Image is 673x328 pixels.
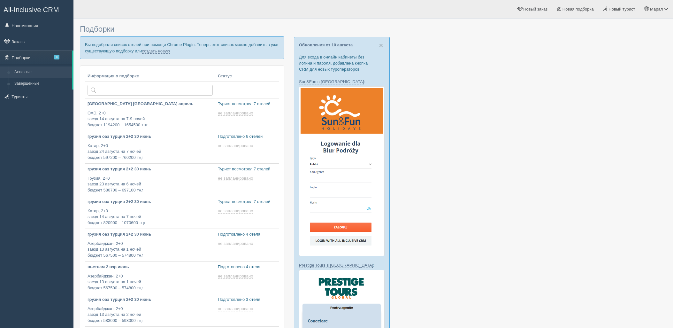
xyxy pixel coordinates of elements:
a: грузия оаэ турция 2+2 30 июнь Азербайджан, 2+0заезд 13 августа на 1 ночейбюджет 567500 – 574800 тңг [85,229,215,261]
a: создать новую [142,49,170,54]
span: 8 [54,55,59,59]
p: Вы подобрали список отелей при помощи Chrome Plugin. Теперь этот список можно добавить в уже суще... [80,36,284,59]
span: All-Inclusive CRM [4,6,59,14]
span: не запланировано [218,176,253,181]
a: не запланировано [218,208,254,214]
p: Азербайджан, 2+0 заезд 13 августа на 2 ночей бюджет 583000 – 598000 тңг [88,306,213,324]
p: грузия оаэ турция 2+2 30 июнь [88,134,213,140]
span: Новый заказ [523,7,547,12]
span: не запланировано [218,208,253,214]
p: ОАЭ, 2+0 заезд 14 августа на 7-9 ночей бюджет 1194200 – 1654500 тңг [88,110,213,128]
p: Турист посмотрел 7 отелей [218,101,277,107]
p: Подготовлено 6 отелей [218,134,277,140]
p: Турист посмотрел 7 отелей [218,199,277,205]
button: Close [379,42,383,49]
a: грузия оаэ турция 2+2 30 июнь Азербайджан, 2+0заезд 13 августа на 2 ночейбюджет 583000 – 598000 тңг [85,294,215,326]
a: не запланировано [218,111,254,116]
p: Азербайджан, 2+0 заезд 13 августа на 1 ночей бюджет 567500 – 574800 тңг [88,241,213,259]
a: All-Inclusive CRM [0,0,73,18]
a: грузия оаэ турция 2+2 30 июнь Грузия, 2+0заезд 23 августа на 6 ночейбюджет 580700 – 697100 тңг [85,164,215,196]
span: Марал [650,7,663,12]
a: Sun&Fun в [GEOGRAPHIC_DATA] [299,79,364,84]
p: : [299,79,385,85]
p: [GEOGRAPHIC_DATA] [GEOGRAPHIC_DATA] апрель [88,101,213,107]
span: не запланировано [218,111,253,116]
span: Новый турист [608,7,635,12]
a: не запланировано [218,176,254,181]
p: Подготовлено 4 отеля [218,264,277,270]
img: sun-fun-%D0%BB%D0%BE%D0%B3%D1%96%D0%BD-%D1%87%D0%B5%D1%80%D0%B5%D0%B7-%D1%81%D1%80%D0%BC-%D0%B4%D... [299,86,385,256]
a: Обновления от 10 августа [299,43,353,47]
p: Грузия, 2+0 заезд 23 августа на 6 ночей бюджет 580700 – 697100 тңг [88,176,213,193]
a: грузия оаэ турция 2+2 30 июнь Катар, 2+0заезд 14 августа на 7 ночейбюджет 820900 – 1070600 тңг [85,196,215,229]
input: Поиск по стране или туристу [88,85,213,96]
p: : [299,262,385,268]
a: Завершённые [11,78,72,90]
span: не запланировано [218,143,253,148]
a: Prestige Tours в [GEOGRAPHIC_DATA] [299,263,373,268]
p: грузия оаэ турция 2+2 30 июнь [88,231,213,238]
a: не запланировано [218,241,254,246]
p: Турист посмотрел 7 отелей [218,166,277,172]
p: Для входа в онлайн кабинеты без логина и пароля, добавлена кнопка CRM для новых туроператоров. [299,54,385,72]
p: Катар, 2+0 заезд 24 августа на 7 ночей бюджет 597200 – 760200 тңг [88,143,213,161]
span: не запланировано [218,306,253,311]
a: Активные [11,66,72,78]
p: грузия оаэ турция 2+2 30 июнь [88,199,213,205]
span: Подборки [80,25,114,33]
p: грузия оаэ турция 2+2 30 июнь [88,297,213,303]
th: Информация о подборке [85,71,215,82]
a: не запланировано [218,306,254,311]
p: вьетнам 2 взр июль [88,264,213,270]
a: не запланировано [218,274,254,279]
th: Статус [215,71,279,82]
p: Азербайджан, 2+0 заезд 13 августа на 1 ночей бюджет 567500 – 574800 тңг [88,273,213,291]
a: не запланировано [218,143,254,148]
a: [GEOGRAPHIC_DATA] [GEOGRAPHIC_DATA] апрель ОАЭ, 2+0заезд 14 августа на 7-9 ночейбюджет 1194200 – ... [85,98,215,131]
p: Подготовлено 3 отеля [218,297,277,303]
a: вьетнам 2 взр июль Азербайджан, 2+0заезд 13 августа на 1 ночейбюджет 567500 – 574800 тңг [85,262,215,294]
span: не запланировано [218,241,253,246]
span: Новая подборка [562,7,594,12]
p: грузия оаэ турция 2+2 30 июнь [88,166,213,172]
a: грузия оаэ турция 2+2 30 июнь Катар, 2+0заезд 24 августа на 7 ночейбюджет 597200 – 760200 тңг [85,131,215,163]
span: не запланировано [218,274,253,279]
p: Подготовлено 4 отеля [218,231,277,238]
span: × [379,42,383,49]
p: Катар, 2+0 заезд 14 августа на 7 ночей бюджет 820900 – 1070600 тңг [88,208,213,226]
